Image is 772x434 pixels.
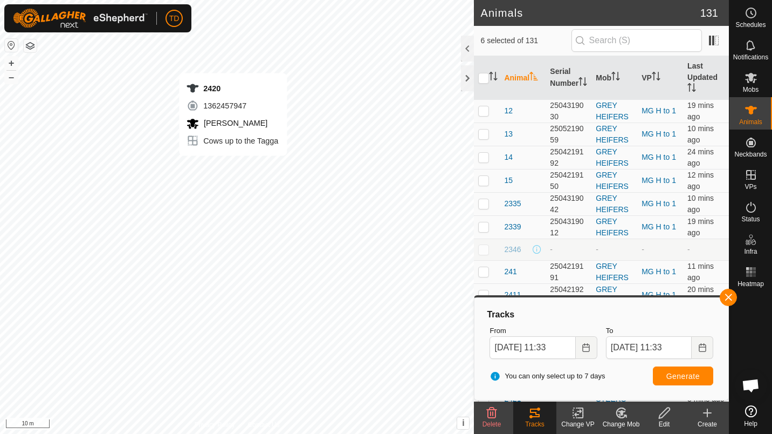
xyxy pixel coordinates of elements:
[462,418,464,428] span: i
[504,198,521,209] span: 2335
[596,216,633,239] div: GREY HEIFERS
[550,123,587,146] div: 2505219059
[550,146,587,169] div: 2504219192
[606,325,713,336] label: To
[529,73,538,82] p-sorticon: Activate to sort
[550,100,587,123] div: 2504319030
[5,57,18,70] button: +
[556,419,599,429] div: Change VP
[642,290,676,299] a: MG H to 1
[687,85,696,93] p-sorticon: Activate to sort
[744,421,757,427] span: Help
[504,244,521,255] span: 2346
[642,176,676,185] a: MG H to 1
[591,56,637,100] th: Mob
[652,73,660,82] p-sorticon: Activate to sort
[195,420,235,430] a: Privacy Policy
[700,5,718,21] span: 131
[735,22,766,28] span: Schedules
[13,9,148,28] img: Gallagher Logo
[482,421,501,428] span: Delete
[576,336,597,359] button: Choose Date
[490,325,597,336] label: From
[546,56,591,100] th: Serial Number
[550,193,587,215] div: 2504319042
[485,308,718,321] div: Tracks
[729,401,772,431] a: Help
[504,221,521,233] span: 2339
[737,281,764,287] span: Heatmap
[489,73,498,82] p-sorticon: Activate to sort
[666,372,700,381] span: Generate
[480,35,571,46] span: 6 selected of 131
[741,216,760,222] span: Status
[596,284,633,307] div: GREY HEIFERS
[596,146,633,169] div: GREY HEIFERS
[687,262,714,282] span: 17 Sept 2025, 11:22 am
[642,106,676,115] a: MG H to 1
[686,419,729,429] div: Create
[611,73,620,82] p-sorticon: Activate to sort
[513,419,556,429] div: Tracks
[733,54,768,60] span: Notifications
[642,153,676,161] a: MG H to 1
[687,245,690,254] span: -
[500,56,546,100] th: Animal
[643,419,686,429] div: Edit
[24,39,37,52] button: Map Layers
[186,134,278,147] div: Cows up to the Tagga
[169,13,180,24] span: TD
[457,417,469,429] button: i
[550,244,587,255] div: -
[550,216,587,239] div: 2504319012
[642,130,676,138] a: MG H to 1
[687,147,714,167] span: 17 Sept 2025, 11:09 am
[186,82,278,95] div: 2420
[578,79,587,87] p-sorticon: Activate to sort
[739,119,762,125] span: Animals
[5,71,18,84] button: –
[596,244,633,255] div: -
[504,266,516,277] span: 241
[550,169,587,192] div: 2504219150
[599,419,643,429] div: Change Mob
[687,124,714,144] span: 17 Sept 2025, 11:23 am
[642,245,644,254] app-display-virtual-paddock-transition: -
[745,184,756,190] span: VPs
[504,128,513,140] span: 13
[504,105,513,117] span: 12
[504,152,513,163] span: 14
[683,56,729,100] th: Last Updated
[687,217,714,237] span: 17 Sept 2025, 11:14 am
[571,29,702,52] input: Search (S)
[744,248,757,255] span: Infra
[596,193,633,215] div: GREY HEIFERS
[247,420,279,430] a: Contact Us
[642,199,676,208] a: MG H to 1
[743,86,759,93] span: Mobs
[637,56,683,100] th: VP
[550,261,587,283] div: 2504219191
[642,267,676,276] a: MG H to 1
[596,123,633,146] div: GREY HEIFERS
[480,6,700,19] h2: Animals
[687,194,714,214] span: 17 Sept 2025, 11:23 am
[596,169,633,192] div: GREY HEIFERS
[687,101,714,121] span: 17 Sept 2025, 11:13 am
[550,284,587,307] div: 2504219219
[5,39,18,52] button: Reset Map
[504,289,521,301] span: 2411
[734,151,767,158] span: Neckbands
[186,99,278,112] div: 1362457947
[596,261,633,283] div: GREY HEIFERS
[642,222,676,231] a: MG H to 1
[653,367,713,385] button: Generate
[596,100,633,123] div: GREY HEIFERS
[692,336,713,359] button: Choose Date
[201,119,267,127] span: [PERSON_NAME]
[687,285,714,305] span: 17 Sept 2025, 11:13 am
[490,371,605,382] span: You can only select up to 7 days
[504,175,513,186] span: 15
[735,369,767,402] div: Open chat
[687,171,714,191] span: 17 Sept 2025, 11:21 am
